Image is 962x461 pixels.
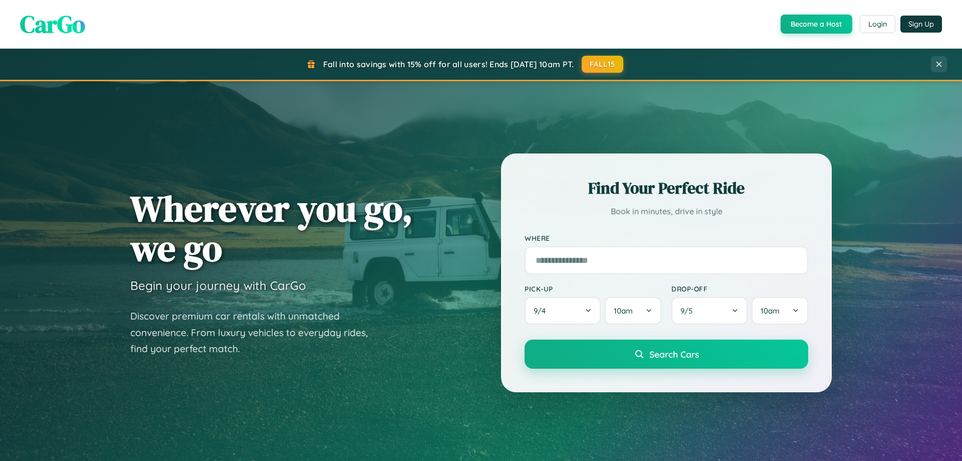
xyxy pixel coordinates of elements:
[671,297,748,325] button: 9/5
[680,306,697,316] span: 9 / 5
[752,297,808,325] button: 10am
[534,306,551,316] span: 9 / 4
[130,278,306,293] h3: Begin your journey with CarGo
[781,15,852,34] button: Become a Host
[525,340,808,369] button: Search Cars
[671,284,808,293] label: Drop-off
[130,189,413,268] h1: Wherever you go, we go
[582,56,624,73] button: FALL15
[614,306,633,316] span: 10am
[761,306,780,316] span: 10am
[525,204,808,219] p: Book in minutes, drive in style
[860,15,895,33] button: Login
[20,8,85,41] span: CarGo
[900,16,942,33] button: Sign Up
[525,177,808,199] h2: Find Your Perfect Ride
[323,59,574,69] span: Fall into savings with 15% off for all users! Ends [DATE] 10am PT.
[130,308,381,357] p: Discover premium car rentals with unmatched convenience. From luxury vehicles to everyday rides, ...
[525,297,601,325] button: 9/4
[525,234,808,242] label: Where
[649,349,699,360] span: Search Cars
[525,284,661,293] label: Pick-up
[605,297,661,325] button: 10am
